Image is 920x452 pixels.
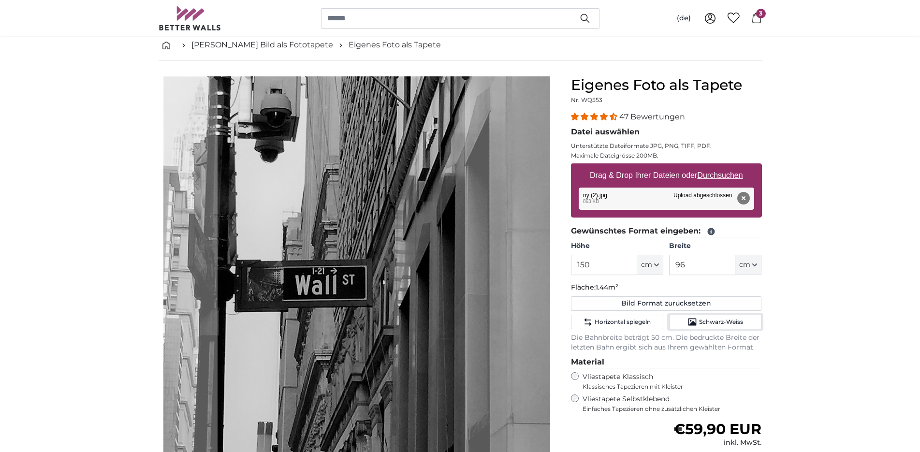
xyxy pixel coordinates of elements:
span: 47 Bewertungen [619,112,685,121]
span: Einfaches Tapezieren ohne zusätzlichen Kleister [583,405,762,413]
label: Höhe [571,241,663,251]
h1: Eigenes Foto als Tapete [571,76,762,94]
u: Durchsuchen [697,171,743,179]
button: cm [637,255,663,275]
p: Maximale Dateigrösse 200MB. [571,152,762,160]
button: Horizontal spiegeln [571,315,663,329]
button: Schwarz-Weiss [669,315,761,329]
span: Klassisches Tapezieren mit Kleister [583,383,754,391]
label: Breite [669,241,761,251]
span: cm [641,260,652,270]
span: Nr. WQ553 [571,96,602,103]
span: cm [739,260,750,270]
label: Drag & Drop Ihrer Dateien oder [586,166,747,185]
label: Vliestapete Selbstklebend [583,394,762,413]
span: Horizontal spiegeln [595,318,651,326]
span: €59,90 EUR [673,420,761,438]
nav: breadcrumbs [159,29,762,61]
legend: Datei auswählen [571,126,762,138]
span: 3 [756,9,766,18]
a: [PERSON_NAME] Bild als Fototapete [191,39,333,51]
p: Unterstützte Dateiformate JPG, PNG, TIFF, PDF. [571,142,762,150]
legend: Gewünschtes Format eingeben: [571,225,762,237]
span: Schwarz-Weiss [699,318,743,326]
legend: Material [571,356,762,368]
p: Fläche: [571,283,762,292]
span: 4.38 stars [571,112,619,121]
span: 1.44m² [596,283,618,292]
a: Eigenes Foto als Tapete [349,39,441,51]
p: Die Bahnbreite beträgt 50 cm. Die bedruckte Breite der letzten Bahn ergibt sich aus Ihrem gewählt... [571,333,762,352]
div: inkl. MwSt. [673,438,761,448]
button: cm [735,255,761,275]
label: Vliestapete Klassisch [583,372,754,391]
button: Bild Format zurücksetzen [571,296,762,311]
img: Betterwalls [159,6,221,30]
button: (de) [669,10,699,27]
